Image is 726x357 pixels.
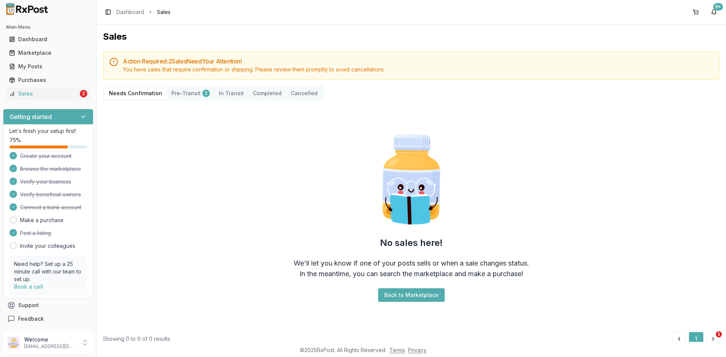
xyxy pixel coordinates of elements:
[20,216,64,224] a: Make a purchase
[3,33,93,45] button: Dashboard
[3,298,93,312] button: Support
[24,336,77,343] p: Welcome
[9,112,52,121] h3: Getting started
[3,3,51,15] img: RxPost Logo
[20,152,71,160] span: Create your account
[716,331,722,337] span: 1
[378,288,445,302] button: Back to Marketplace
[6,60,90,73] a: My Posts
[248,87,286,99] button: Completed
[18,315,44,323] span: Feedback
[103,335,170,343] div: Showing 0 to 0 of 0 results
[6,24,90,30] h2: Main Menu
[20,242,75,250] a: Invite your colleagues
[9,36,87,43] div: Dashboard
[363,131,460,228] img: Smart Pill Bottle
[8,337,20,349] img: User avatar
[6,87,90,100] a: Sales2
[294,258,529,269] div: We'll let you know if one of your posts sells or when a sale changes status.
[24,343,77,349] p: [EMAIL_ADDRESS][DOMAIN_NAME]
[214,87,248,99] button: In Transit
[20,229,51,237] span: Post a listing
[6,32,90,46] a: Dashboard
[116,8,144,16] a: Dashboard
[167,87,214,99] button: Pre-Transit
[9,63,87,70] div: My Posts
[103,31,720,43] h1: Sales
[389,347,405,353] a: Terms
[3,47,93,59] button: Marketplace
[20,191,81,198] span: Verify beneficial owners
[299,269,523,279] div: In the meantime, you can search the marketplace and make a purchase!
[20,204,81,211] span: Connect a bank account
[9,127,87,135] p: Let's finish your setup first!
[123,58,714,64] h5: Action Required: 2 Sale s Need Your Attention!
[80,90,87,97] div: 2
[708,6,720,18] button: 9+
[9,49,87,57] div: Marketplace
[20,178,71,185] span: Verify your business
[3,312,93,326] button: Feedback
[116,8,171,16] nav: breadcrumb
[286,87,322,99] button: Cancelled
[14,260,82,283] p: Need help? Set up a 25 minute call with our team to set up.
[689,332,703,346] button: 1
[380,237,443,249] h2: No sales here!
[3,74,93,86] button: Purchases
[202,90,210,97] div: 2
[9,90,78,97] div: Sales
[3,88,93,100] button: Sales2
[123,66,714,73] div: You have sales that require confirmation or shipping. Please review them promptly to avoid cancel...
[9,76,87,84] div: Purchases
[6,46,90,60] a: Marketplace
[6,73,90,87] a: Purchases
[713,3,723,11] div: 9+
[700,331,718,349] iframe: Intercom live chat
[9,136,21,144] span: 75 %
[157,8,171,16] span: Sales
[20,165,81,173] span: Browse the marketplace
[104,87,167,99] button: Needs Confirmation
[408,347,427,353] a: Privacy
[3,60,93,73] button: My Posts
[14,283,43,290] a: Book a call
